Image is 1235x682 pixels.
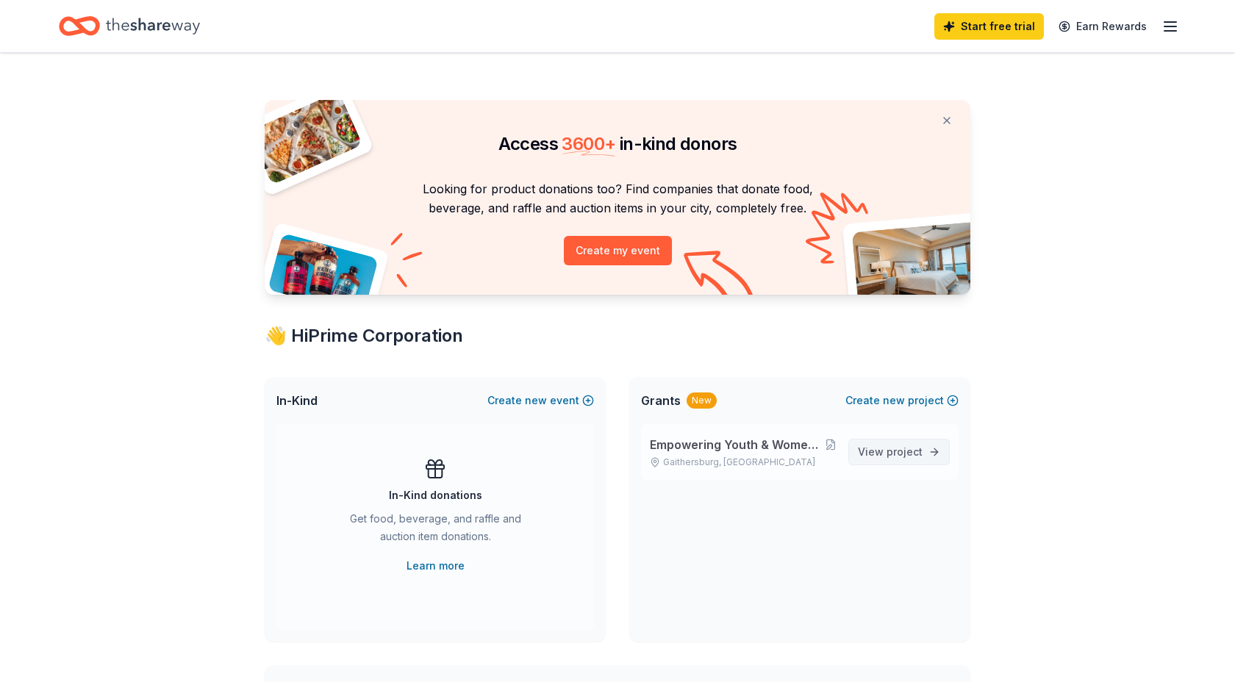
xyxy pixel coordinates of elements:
span: Grants [641,392,681,409]
span: new [883,392,905,409]
span: project [887,445,923,458]
span: View [858,443,923,461]
span: In-Kind [276,392,318,409]
a: Start free trial [934,13,1044,40]
p: Looking for product donations too? Find companies that donate food, beverage, and raffle and auct... [282,179,953,218]
img: Curvy arrow [684,251,757,306]
a: View project [848,439,950,465]
button: Createnewevent [487,392,594,409]
div: New [687,392,717,409]
img: Pizza [248,91,363,185]
span: Access in-kind donors [498,133,737,154]
div: In-Kind donations [389,487,482,504]
span: Empowering Youth & Women: Unlocking Entrepreneurship, Capital, and Innovation for Africa’s Econom... [650,436,825,453]
button: Create my event [564,236,672,265]
a: Earn Rewards [1050,13,1156,40]
a: Learn more [407,557,465,575]
p: Gaithersburg, [GEOGRAPHIC_DATA] [650,456,837,468]
div: Get food, beverage, and raffle and auction item donations. [335,510,535,551]
span: new [525,392,547,409]
span: 3600 + [562,133,615,154]
a: Home [59,9,200,43]
button: Createnewproject [845,392,959,409]
div: 👋 Hi Prime Corporation [265,324,970,348]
